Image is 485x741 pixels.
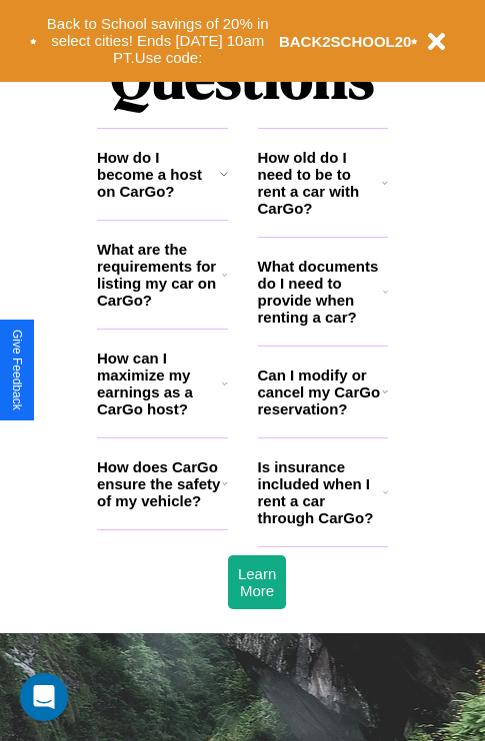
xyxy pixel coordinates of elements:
h3: Can I modify or cancel my CarGo reservation? [258,367,382,417]
button: Back to School savings of 20% in select cities! Ends [DATE] 10am PT.Use code: [37,10,279,72]
div: Open Intercom Messenger [20,673,68,721]
h3: What documents do I need to provide when renting a car? [258,258,384,326]
b: BACK2SCHOOL20 [279,33,412,50]
h3: How does CarGo ensure the safety of my vehicle? [97,458,222,509]
h3: How can I maximize my earnings as a CarGo host? [97,350,222,417]
h3: Is insurance included when I rent a car through CarGo? [258,458,383,526]
h3: How do I become a host on CarGo? [97,149,220,200]
h3: How old do I need to be to rent a car with CarGo? [258,149,383,217]
h3: What are the requirements for listing my car on CarGo? [97,241,222,309]
div: Give Feedback [10,330,24,410]
button: Learn More [228,555,286,609]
